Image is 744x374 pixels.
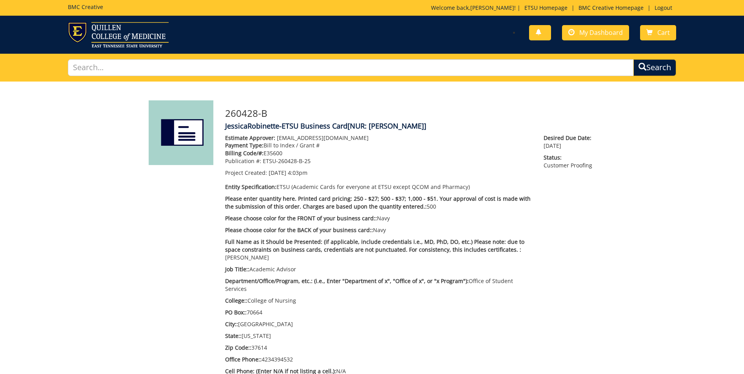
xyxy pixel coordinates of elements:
[225,214,532,222] p: Navy
[225,195,532,211] p: 500
[225,356,262,363] span: Office Phone::
[640,25,676,40] a: Cart
[269,169,307,176] span: [DATE] 4:03pm
[225,157,261,165] span: Publication #:
[544,154,595,162] span: Status:
[225,226,532,234] p: Navy
[633,59,676,76] button: Search
[225,149,532,157] p: E35600
[225,320,532,328] p: [GEOGRAPHIC_DATA]
[225,108,596,118] h3: 260428-B
[562,25,629,40] a: My Dashboard
[544,154,595,169] p: Customer Proofing
[225,195,531,210] span: Please enter quantity here. Printed card pricing: 250 - $27; 500 - $37; 1,000 - $51. Your approva...
[225,309,247,316] span: PO Box::
[225,332,242,340] span: State::
[68,4,103,10] h5: BMC Creative
[225,122,596,130] h4: JessicaRobinette-ETSU Business Card
[225,142,264,149] span: Payment Type:
[651,4,676,11] a: Logout
[225,356,532,363] p: 4234394532
[225,134,532,142] p: [EMAIL_ADDRESS][DOMAIN_NAME]
[225,332,532,340] p: [US_STATE]
[225,344,532,352] p: 37614
[225,149,264,157] span: Billing Code/#:
[470,4,514,11] a: [PERSON_NAME]
[225,214,377,222] span: Please choose color for the FRONT of your business card::
[347,121,426,131] span: [NUR: [PERSON_NAME]]
[225,134,275,142] span: Estimate Approver:
[68,22,169,47] img: ETSU logo
[657,28,670,37] span: Cart
[225,309,532,316] p: 70664
[225,226,373,234] span: Please choose color for the BACK of your business card::
[225,297,247,304] span: College::
[225,142,532,149] p: Bill to Index / Grant #
[68,59,634,76] input: Search...
[263,157,311,165] span: ETSU-260428-B-25
[225,297,532,305] p: College of Nursing
[225,238,532,261] p: [PERSON_NAME]
[225,183,276,191] span: Entity Specification:
[579,28,623,37] span: My Dashboard
[544,134,595,150] p: [DATE]
[225,265,532,273] p: Academic Advisor
[544,134,595,142] span: Desired Due Date:
[575,4,648,11] a: BMC Creative Homepage
[225,265,249,273] span: Job Title::
[225,344,251,351] span: Zip Code::
[225,183,532,191] p: ETSU (Academic Cards for everyone at ETSU except QCOM and Pharmacy)
[225,277,469,285] span: Department/Office/Program, etc.: (i.e., Enter "Department of x", "Office of x", or "x Program"):
[149,100,213,165] img: Product featured image
[225,277,532,293] p: Office of Student Services
[431,4,676,12] p: Welcome back, ! | | |
[225,169,267,176] span: Project Created:
[520,4,571,11] a: ETSU Homepage
[225,238,524,253] span: Full Name as it Should be Presented: (if applicable, include credentials i.e., MD, PhD, DO, etc.)...
[225,320,238,328] span: City::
